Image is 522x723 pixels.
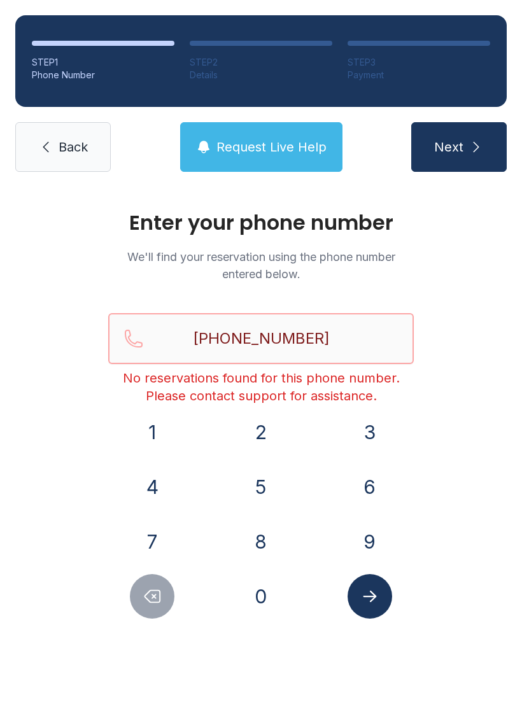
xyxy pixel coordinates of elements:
button: Delete number [130,574,174,619]
div: STEP 2 [190,56,332,69]
p: We'll find your reservation using the phone number entered below. [108,248,414,283]
input: Reservation phone number [108,313,414,364]
div: Details [190,69,332,81]
button: 8 [239,519,283,564]
button: 6 [348,465,392,509]
button: 7 [130,519,174,564]
button: 5 [239,465,283,509]
h1: Enter your phone number [108,213,414,233]
button: Submit lookup form [348,574,392,619]
button: 9 [348,519,392,564]
div: Phone Number [32,69,174,81]
button: 4 [130,465,174,509]
span: Next [434,138,463,156]
button: 2 [239,410,283,454]
div: STEP 3 [348,56,490,69]
button: 3 [348,410,392,454]
span: Request Live Help [216,138,327,156]
button: 0 [239,574,283,619]
div: STEP 1 [32,56,174,69]
span: Back [59,138,88,156]
button: 1 [130,410,174,454]
div: No reservations found for this phone number. Please contact support for assistance. [108,369,414,405]
div: Payment [348,69,490,81]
